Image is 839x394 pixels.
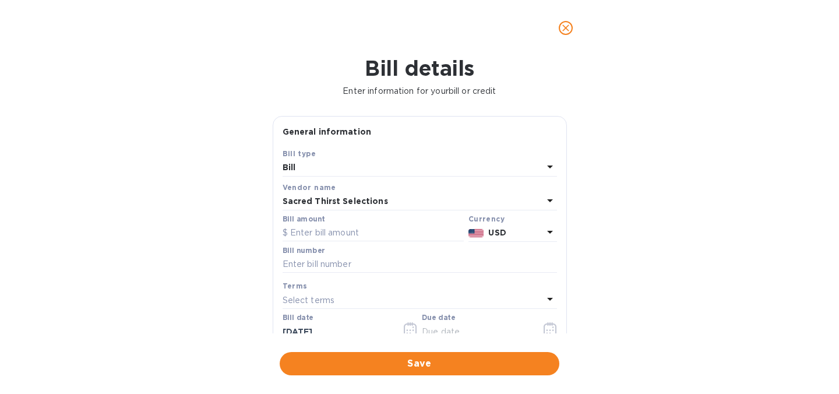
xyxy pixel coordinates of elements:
label: Bill amount [283,216,325,223]
label: Bill date [283,315,313,322]
b: Bill type [283,149,316,158]
p: Select terms [283,294,335,307]
input: Select date [283,323,393,340]
span: Save [289,357,550,371]
b: Bill [283,163,296,172]
button: Save [280,352,559,375]
b: Terms [283,282,308,290]
label: Due date [422,315,455,322]
button: close [552,14,580,42]
p: Enter information for your bill or credit [9,85,830,97]
input: $ Enter bill amount [283,224,464,242]
b: Vendor name [283,183,336,192]
h1: Bill details [9,56,830,80]
input: Due date [422,323,532,340]
img: USD [468,229,484,237]
input: Enter bill number [283,256,557,273]
b: Sacred Thirst Selections [283,196,388,206]
b: USD [488,228,506,237]
b: Currency [468,214,505,223]
b: General information [283,127,372,136]
label: Bill number [283,247,325,254]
